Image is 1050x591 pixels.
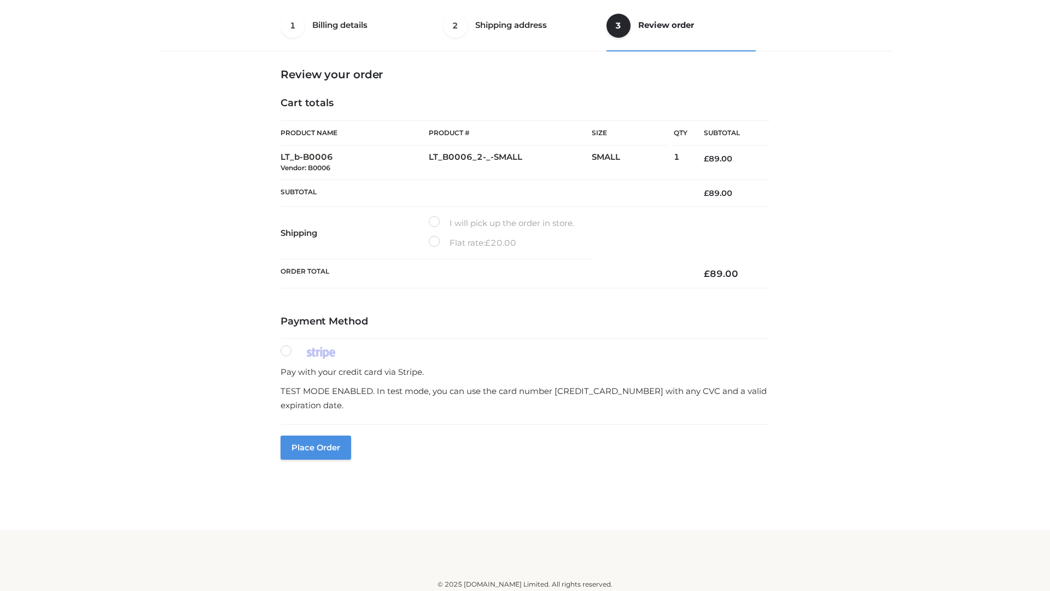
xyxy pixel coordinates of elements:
th: Subtotal [687,121,769,146]
span: £ [704,268,710,279]
th: Qty [674,120,687,146]
div: © 2025 [DOMAIN_NAME] Limited. All rights reserved. [162,579,888,590]
th: Size [592,121,668,146]
small: Vendor: B0006 [281,164,330,172]
th: Product # [429,120,592,146]
th: Order Total [281,259,687,288]
h4: Cart totals [281,97,769,109]
th: Shipping [281,207,429,259]
button: Place order [281,436,351,460]
span: £ [704,188,709,198]
th: Subtotal [281,179,687,206]
label: I will pick up the order in store. [429,216,574,230]
td: LT_B0006_2-_-SMALL [429,146,592,180]
bdi: 89.00 [704,268,738,279]
td: 1 [674,146,687,180]
h3: Review your order [281,68,769,81]
bdi: 89.00 [704,188,732,198]
td: LT_b-B0006 [281,146,429,180]
p: Pay with your credit card via Stripe. [281,365,769,379]
label: Flat rate: [429,236,516,250]
span: £ [485,237,491,248]
th: Product Name [281,120,429,146]
bdi: 89.00 [704,154,732,164]
p: TEST MODE ENABLED. In test mode, you can use the card number [CREDIT_CARD_NUMBER] with any CVC an... [281,384,769,412]
bdi: 20.00 [485,237,516,248]
td: SMALL [592,146,674,180]
span: £ [704,154,709,164]
h4: Payment Method [281,316,769,328]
